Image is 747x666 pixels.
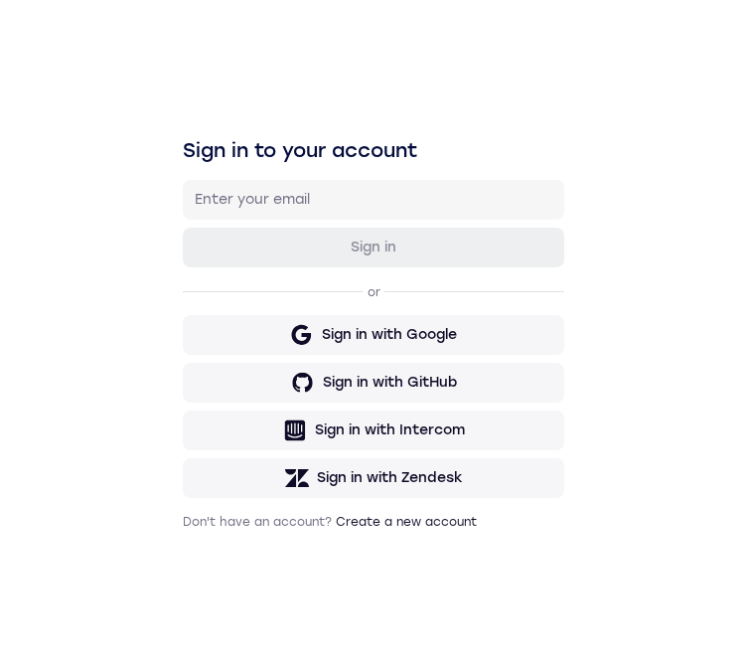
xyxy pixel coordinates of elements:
button: Sign in with Zendesk [183,458,564,498]
button: Sign in [183,228,564,267]
p: Don't have an account? [183,514,564,530]
button: Sign in with Intercom [183,411,564,450]
div: Sign in with Google [322,325,457,345]
button: Sign in with Google [183,315,564,355]
a: Create a new account [336,515,477,529]
div: Sign in with Intercom [315,420,465,440]
div: Sign in with GitHub [323,373,457,393]
button: Sign in with GitHub [183,363,564,403]
div: Sign in with Zendesk [317,468,463,488]
h1: Sign in to your account [183,136,564,164]
input: Enter your email [195,190,552,210]
p: or [364,284,384,300]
